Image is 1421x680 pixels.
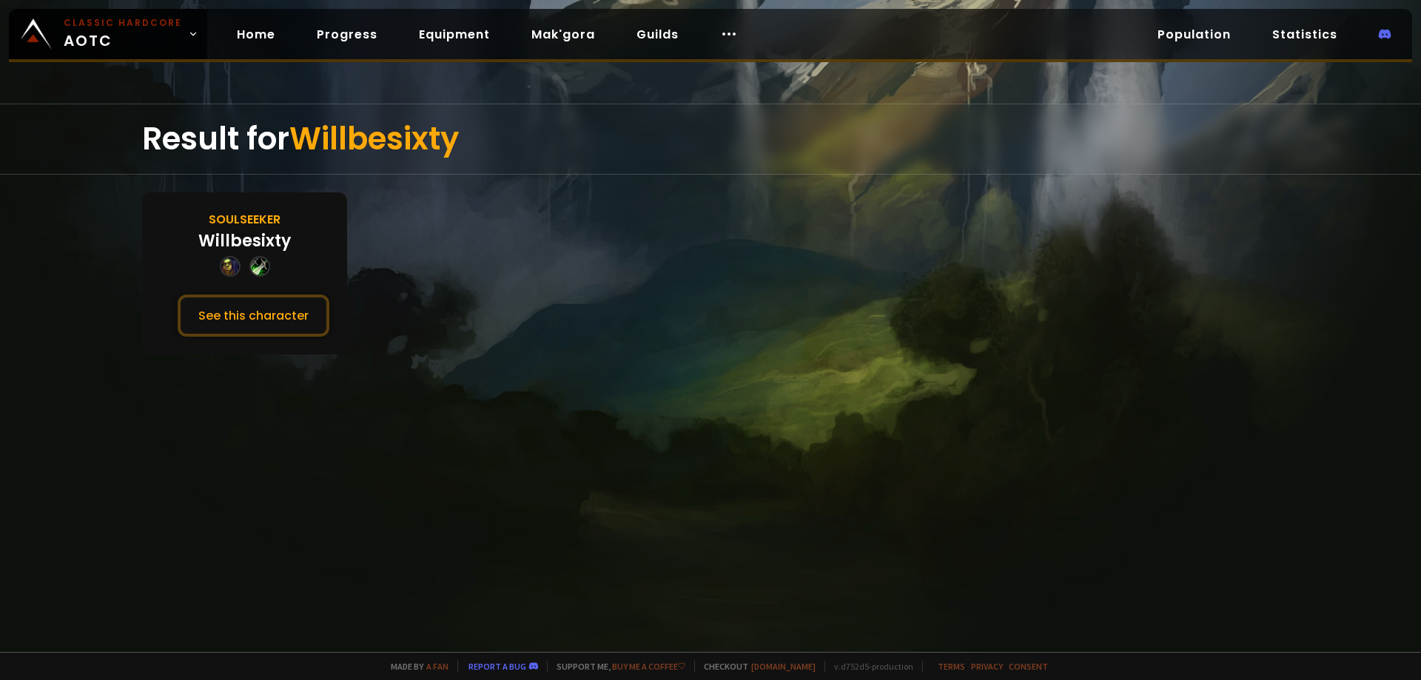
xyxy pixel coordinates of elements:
div: Soulseeker [209,210,280,229]
span: Support me, [547,661,685,672]
a: Buy me a coffee [612,661,685,672]
a: Progress [305,19,389,50]
span: Checkout [694,661,816,672]
a: a fan [426,661,449,672]
a: [DOMAIN_NAME] [751,661,816,672]
a: Privacy [971,661,1003,672]
a: Terms [938,661,965,672]
small: Classic Hardcore [64,16,182,30]
span: v. d752d5 - production [824,661,913,672]
span: Willbesixty [289,117,459,161]
span: Made by [382,661,449,672]
a: Classic HardcoreAOTC [9,9,207,59]
div: Result for [142,104,1279,174]
a: Home [225,19,287,50]
a: Statistics [1260,19,1349,50]
a: Consent [1009,661,1048,672]
a: Guilds [625,19,691,50]
div: Willbesixty [198,229,291,253]
a: Report a bug [468,661,526,672]
span: AOTC [64,16,182,52]
a: Mak'gora [520,19,607,50]
a: Population [1146,19,1243,50]
a: Equipment [407,19,502,50]
button: See this character [178,294,329,337]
